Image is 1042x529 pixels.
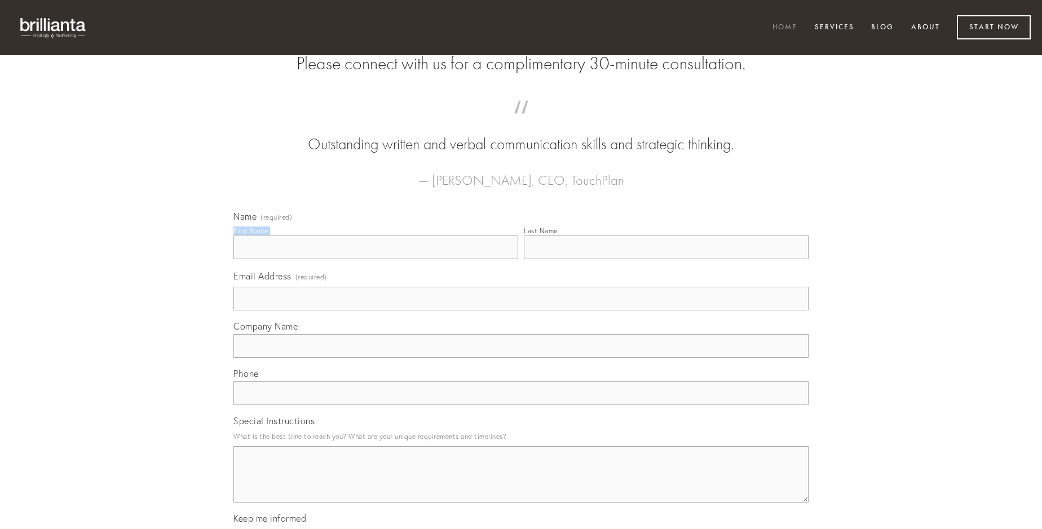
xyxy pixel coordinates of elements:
[233,53,809,74] h2: Please connect with us for a complimentary 30-minute consultation.
[233,429,809,444] p: What is the best time to reach you? What are your unique requirements and timelines?
[260,214,292,221] span: (required)
[251,112,791,155] blockquote: Outstanding written and verbal communication skills and strategic thinking.
[233,226,268,235] div: First Name
[251,155,791,192] figcaption: — [PERSON_NAME], CEO, TouchPlan
[11,11,96,44] img: brillianta - research, strategy, marketing
[233,415,315,426] span: Special Instructions
[233,368,259,379] span: Phone
[524,226,558,235] div: Last Name
[233,270,292,282] span: Email Address
[864,19,901,37] a: Blog
[233,321,298,332] span: Company Name
[765,19,805,37] a: Home
[807,19,862,37] a: Services
[233,211,257,222] span: Name
[233,513,306,524] span: Keep me informed
[295,269,327,284] span: (required)
[904,19,947,37] a: About
[957,15,1031,39] a: Start Now
[251,112,791,134] span: “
